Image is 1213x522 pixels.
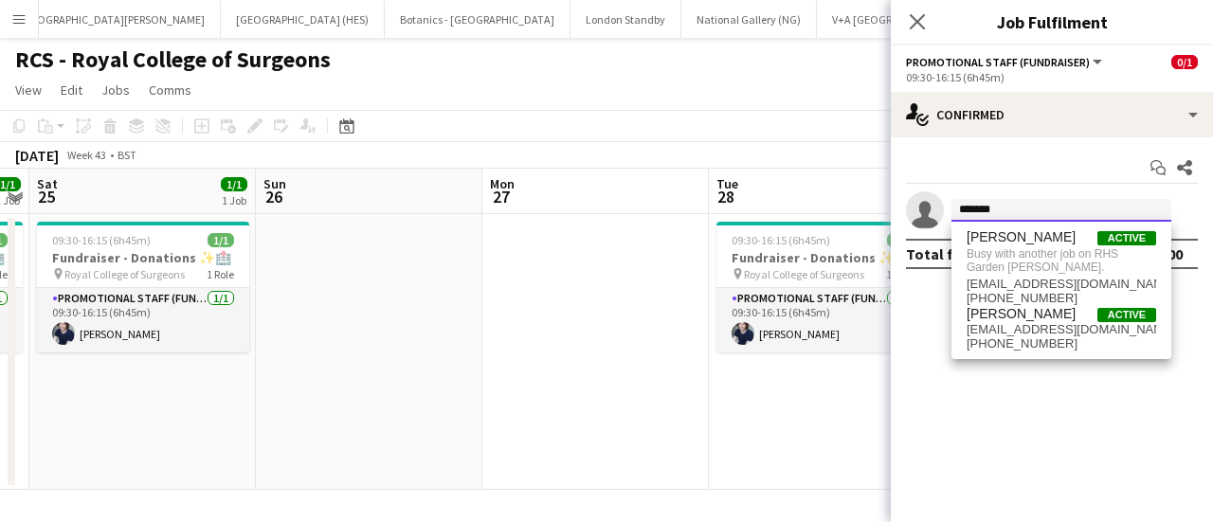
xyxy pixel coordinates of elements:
[221,177,247,191] span: 1/1
[967,322,1156,337] span: cameronsharle@gmail.com
[744,267,864,281] span: Royal College of Surgeons
[53,78,90,102] a: Edit
[967,229,1076,245] span: Cameron Essam
[490,175,515,192] span: Mon
[222,193,246,207] div: 1 Job
[15,146,59,165] div: [DATE]
[716,175,738,192] span: Tue
[15,45,331,74] h1: RCS - Royal College of Surgeons
[967,245,1156,277] span: Busy with another job on RHS Garden [PERSON_NAME].
[34,186,58,207] span: 25
[570,1,681,38] button: London Standby
[681,1,817,38] button: National Gallery (NG)
[37,175,58,192] span: Sat
[967,306,1076,322] span: Cameron Harle
[906,70,1198,84] div: 09:30-16:15 (6h45m)
[207,267,234,281] span: 1 Role
[891,9,1213,34] h3: Job Fulfilment
[385,1,570,38] button: Botanics - [GEOGRAPHIC_DATA]
[208,233,234,247] span: 1/1
[149,81,191,99] span: Comms
[716,249,929,266] h3: Fundraiser - Donations ✨🏥
[263,175,286,192] span: Sun
[37,249,249,266] h3: Fundraiser - Donations ✨🏥
[15,81,42,99] span: View
[5,1,221,38] button: [GEOGRAPHIC_DATA][PERSON_NAME]
[487,186,515,207] span: 27
[63,148,110,162] span: Week 43
[732,233,830,247] span: 09:30-16:15 (6h45m)
[886,267,914,281] span: 1 Role
[891,92,1213,137] div: Confirmed
[101,81,130,99] span: Jobs
[118,148,136,162] div: BST
[817,1,973,38] button: V+A [GEOGRAPHIC_DATA]
[8,78,49,102] a: View
[37,288,249,352] app-card-role: Promotional Staff (Fundraiser)1/109:30-16:15 (6h45m)[PERSON_NAME]
[1097,308,1156,322] span: Active
[906,55,1090,69] span: Promotional Staff (Fundraiser)
[714,186,738,207] span: 28
[1097,231,1156,245] span: Active
[967,277,1156,292] span: essamcameron@gmail.com
[221,1,385,38] button: [GEOGRAPHIC_DATA] (HES)
[967,291,1156,306] span: +447908236398
[52,233,151,247] span: 09:30-16:15 (6h45m)
[61,81,82,99] span: Edit
[37,222,249,352] app-job-card: 09:30-16:15 (6h45m)1/1Fundraiser - Donations ✨🏥 Royal College of Surgeons1 RolePromotional Staff ...
[967,336,1156,351] span: +447921122824
[64,267,185,281] span: Royal College of Surgeons
[887,233,914,247] span: 1/1
[261,186,286,207] span: 26
[141,78,199,102] a: Comms
[1171,55,1198,69] span: 0/1
[716,288,929,352] app-card-role: Promotional Staff (Fundraiser)1/109:30-16:15 (6h45m)[PERSON_NAME]
[716,222,929,352] app-job-card: 09:30-16:15 (6h45m)1/1Fundraiser - Donations ✨🏥 Royal College of Surgeons1 RolePromotional Staff ...
[906,244,970,263] div: Total fee
[906,55,1105,69] button: Promotional Staff (Fundraiser)
[94,78,137,102] a: Jobs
